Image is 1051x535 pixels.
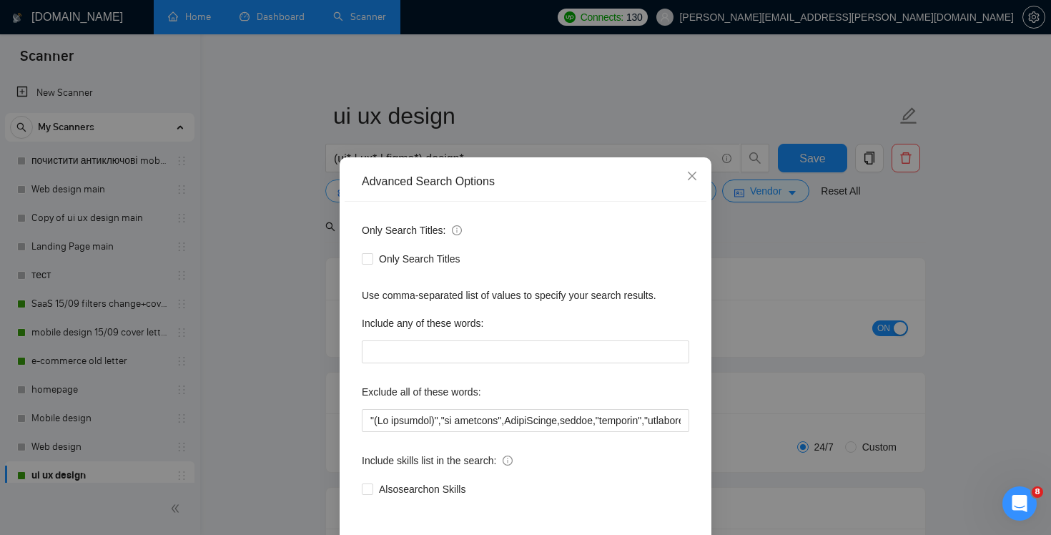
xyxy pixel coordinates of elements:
span: Include skills list in the search: [362,453,513,468]
label: Include any of these words: [362,312,483,335]
button: Close [673,157,711,196]
span: close [686,170,698,182]
iframe: Intercom live chat [1002,486,1037,521]
div: Advanced Search Options [362,174,689,190]
span: 8 [1032,486,1043,498]
span: info-circle [503,456,513,466]
span: Only Search Titles: [362,222,462,238]
span: Also search on Skills [373,481,471,497]
label: Exclude all of these words: [362,381,481,403]
div: Use comma-separated list of values to specify your search results. [362,288,689,303]
span: info-circle [452,225,462,235]
span: Only Search Titles [373,251,466,267]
